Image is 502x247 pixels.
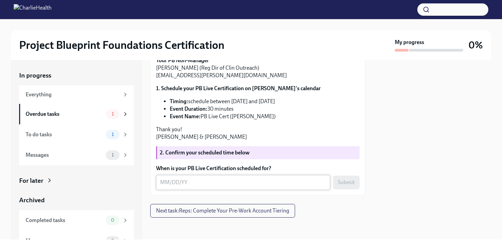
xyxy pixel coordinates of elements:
[108,152,118,157] span: 1
[156,57,360,79] p: [PERSON_NAME] (Reg Dir of Clin Outreach) [EMAIL_ADDRESS][PERSON_NAME][DOMAIN_NAME]
[156,126,360,141] p: Thank you! [PERSON_NAME] & [PERSON_NAME]
[170,106,207,112] strong: Event Duration:
[156,57,209,64] strong: Your PB Non-Manager
[19,145,134,165] a: Messages1
[19,210,134,231] a: Completed tasks0
[19,176,43,185] div: For later
[26,237,103,245] div: Messages
[156,207,289,214] span: Next task : Reps: Complete Your Pre-Work Account Tiering
[107,238,118,243] span: 0
[26,217,103,224] div: Completed tasks
[170,98,188,105] strong: Timing:
[156,165,360,172] label: When is your PB Live Certification scheduled for?
[26,91,120,98] div: Everything
[108,132,118,137] span: 1
[19,85,134,104] a: Everything
[395,39,424,46] strong: My progress
[150,204,295,218] button: Next task:Reps: Complete Your Pre-Work Account Tiering
[160,149,250,156] strong: 2. Confirm your scheduled time below
[170,105,360,113] li: 30 minutes
[19,176,134,185] a: For later
[170,113,360,120] li: PB Live Cert ([PERSON_NAME])
[19,38,224,52] h2: Project Blueprint Foundations Certification
[26,131,103,138] div: To do tasks
[108,111,118,116] span: 1
[19,71,134,80] a: In progress
[26,151,103,159] div: Messages
[170,98,360,105] li: schedule between [DATE] and [DATE]
[19,196,134,205] a: Archived
[469,39,483,51] h3: 0%
[19,104,134,124] a: Overdue tasks1
[156,85,321,92] strong: 1. Schedule your PB Live Certification on [PERSON_NAME]'s calendar
[170,113,200,120] strong: Event Name:
[19,124,134,145] a: To do tasks1
[26,110,103,118] div: Overdue tasks
[14,4,52,15] img: CharlieHealth
[107,218,118,223] span: 0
